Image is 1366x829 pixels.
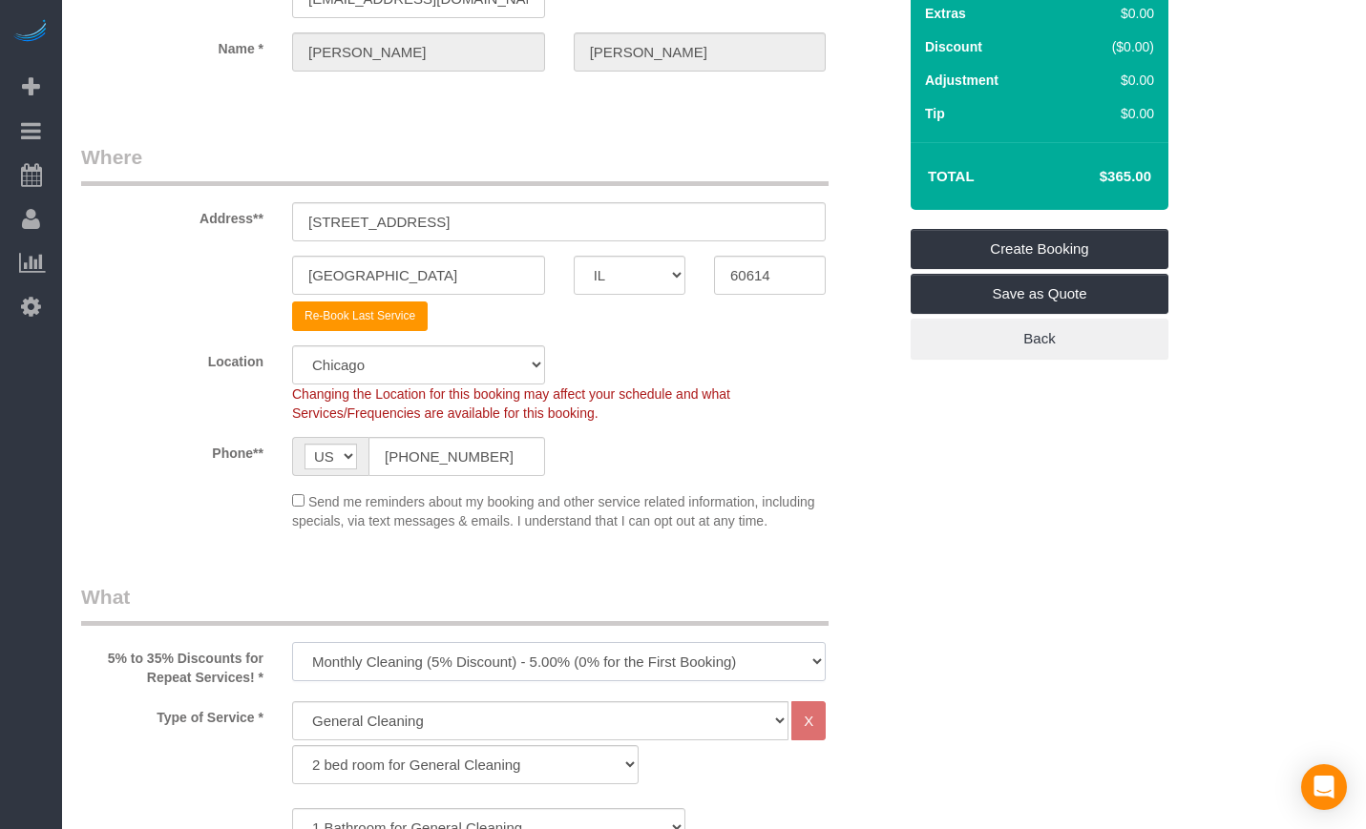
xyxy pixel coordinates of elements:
input: First Name** [292,32,545,72]
span: Send me reminders about my booking and other service related information, including specials, via... [292,494,815,528]
a: Create Booking [911,229,1168,269]
img: Automaid Logo [11,19,50,46]
label: Extras [925,4,966,23]
div: $0.00 [1065,104,1154,123]
label: Discount [925,37,982,56]
label: 5% to 35% Discounts for Repeat Services! * [67,642,278,687]
div: Open Intercom Messenger [1301,764,1347,810]
button: Re-Book Last Service [292,301,428,331]
label: Type of Service * [67,701,278,727]
legend: What [81,583,829,626]
label: Adjustment [925,71,998,90]
span: Changing the Location for this booking may affect your schedule and what Services/Frequencies are... [292,386,730,421]
input: Last Name* [574,32,827,72]
a: Back [911,319,1168,359]
div: $0.00 [1065,71,1154,90]
div: $0.00 [1065,4,1154,23]
h4: $365.00 [1042,169,1151,185]
a: Save as Quote [911,274,1168,314]
label: Location [67,345,278,371]
label: Name * [67,32,278,58]
strong: Total [928,168,975,184]
label: Tip [925,104,945,123]
legend: Where [81,143,829,186]
div: ($0.00) [1065,37,1154,56]
input: Zip Code** [714,256,826,295]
